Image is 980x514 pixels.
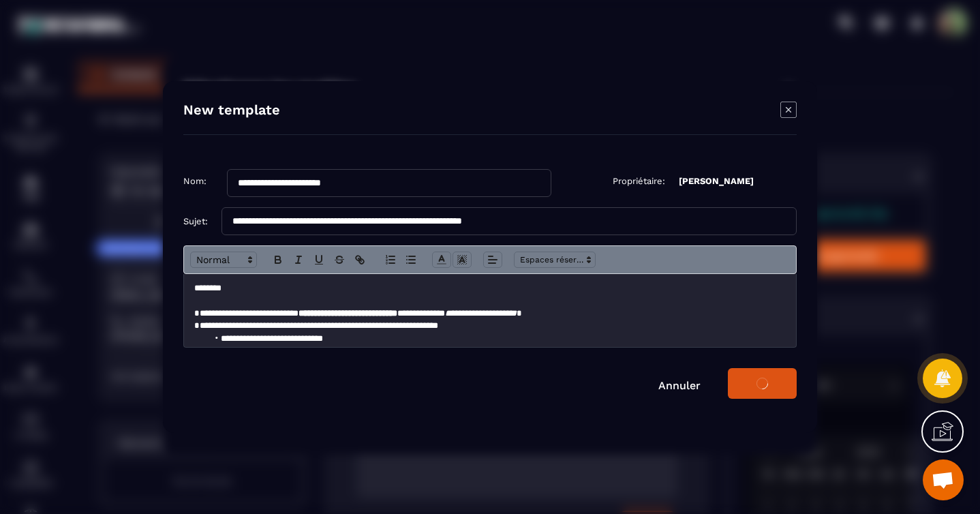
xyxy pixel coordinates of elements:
[183,216,208,226] p: Sujet:
[183,176,206,186] p: Nom:
[183,102,280,121] h4: New template
[923,459,964,500] div: Ouvrir le chat
[613,176,665,186] p: Propriétaire:
[679,176,754,186] p: [PERSON_NAME]
[658,379,701,392] a: Annuler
